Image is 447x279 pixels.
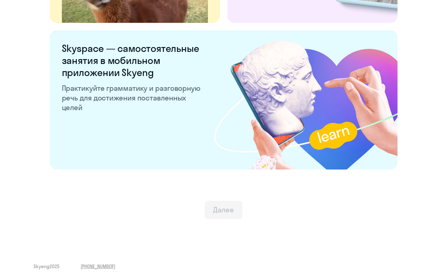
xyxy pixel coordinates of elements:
[213,205,234,214] div: Далее
[62,83,203,112] p: Практикуйте грамматику и разговорную речь для достижения поставленных целей
[62,42,203,78] h6: Skyspace — самостоятельные занятия в мобильном приложении Skyeng
[214,30,398,170] img: skyspace
[205,201,242,219] button: Далее
[34,263,59,270] span: Skyeng 2025
[81,263,115,270] a: [PHONE_NUMBER]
